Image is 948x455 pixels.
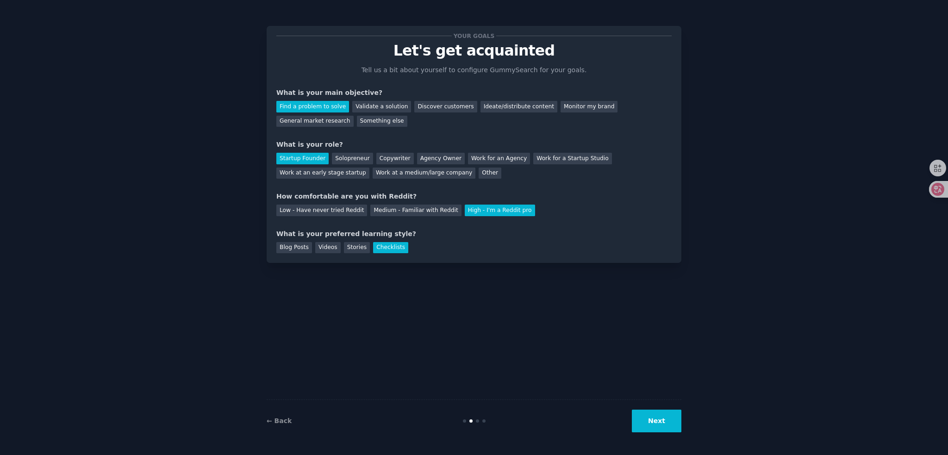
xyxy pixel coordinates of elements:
[414,101,477,112] div: Discover customers
[276,229,672,239] div: What is your preferred learning style?
[533,153,611,164] div: Work for a Startup Studio
[276,192,672,201] div: How comfortable are you with Reddit?
[632,410,681,432] button: Next
[373,242,408,254] div: Checklists
[276,242,312,254] div: Blog Posts
[344,242,370,254] div: Stories
[276,101,349,112] div: Find a problem to solve
[370,205,461,216] div: Medium - Familiar with Reddit
[352,101,411,112] div: Validate a solution
[376,153,414,164] div: Copywriter
[468,153,530,164] div: Work for an Agency
[276,205,367,216] div: Low - Have never tried Reddit
[276,140,672,150] div: What is your role?
[276,43,672,59] p: Let's get acquainted
[417,153,465,164] div: Agency Owner
[561,101,617,112] div: Monitor my brand
[357,116,407,127] div: Something else
[479,168,501,179] div: Other
[465,205,535,216] div: High - I'm a Reddit pro
[452,31,496,41] span: Your goals
[373,168,475,179] div: Work at a medium/large company
[276,153,329,164] div: Startup Founder
[315,242,341,254] div: Videos
[276,168,369,179] div: Work at an early stage startup
[480,101,557,112] div: Ideate/distribute content
[276,116,354,127] div: General market research
[332,153,373,164] div: Solopreneur
[267,417,292,424] a: ← Back
[357,65,591,75] p: Tell us a bit about yourself to configure GummySearch for your goals.
[276,88,672,98] div: What is your main objective?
